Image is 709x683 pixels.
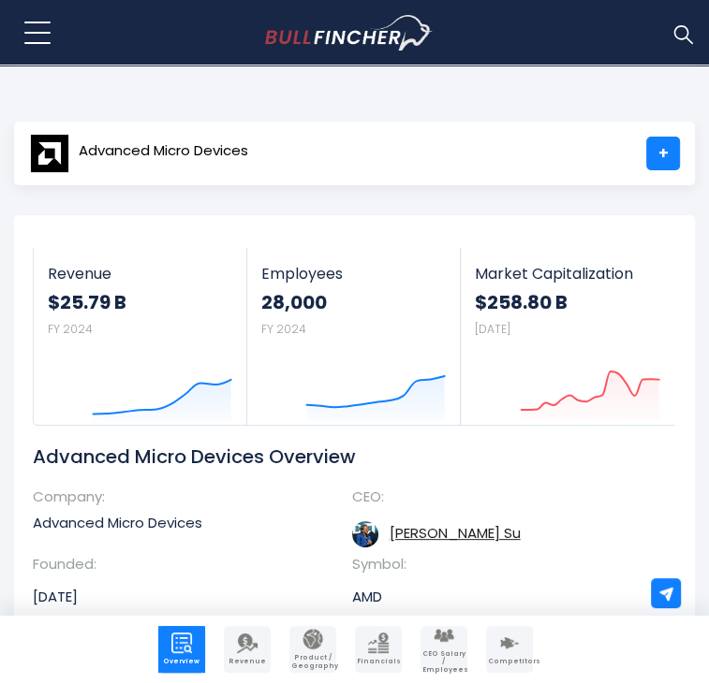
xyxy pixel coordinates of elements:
[33,444,648,469] h1: Advanced Micro Devices Overview
[224,626,271,673] a: Company Revenue
[33,555,136,581] th: Founded:
[79,143,248,159] span: Advanced Micro Devices
[261,290,446,314] strong: 28,000
[475,290,660,314] strong: $258.80 B
[355,626,402,673] a: Company Financials
[461,248,674,425] a: Market Capitalization $258.80 B [DATE]
[646,137,680,170] a: +
[352,487,455,514] th: CEO:
[486,626,533,673] a: Company Competitors
[48,290,232,314] strong: $25.79 B
[33,487,136,514] th: Company:
[34,248,246,425] a: Revenue $25.79 B FY 2024
[422,650,465,674] span: CEO Salary / Employees
[261,265,446,283] span: Employees
[33,614,136,640] th: Exchange:
[289,626,336,673] a: Company Product/Geography
[357,658,400,665] span: Financials
[261,321,306,337] small: FY 2024
[48,265,232,283] span: Revenue
[475,321,510,337] small: [DATE]
[33,580,330,614] td: [DATE]
[265,15,466,51] a: Go to homepage
[291,654,334,670] span: Product / Geography
[488,658,531,665] span: Competitors
[390,523,521,543] a: ceo
[247,248,460,425] a: Employees 28,000 FY 2024
[48,321,93,337] small: FY 2024
[475,265,660,283] span: Market Capitalization
[226,658,269,665] span: Revenue
[352,580,649,614] td: AMD
[352,521,378,547] img: lisa-su.jpg
[160,658,203,665] span: Overview
[265,15,433,51] img: Bullfincher logo
[33,514,330,540] td: Advanced Micro Devices
[352,555,455,581] th: Symbol:
[29,137,249,170] a: Advanced Micro Devices
[30,134,69,173] img: AMD logo
[158,626,205,673] a: Company Overview
[352,614,455,640] th: Industry:
[421,626,467,673] a: Company Employees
